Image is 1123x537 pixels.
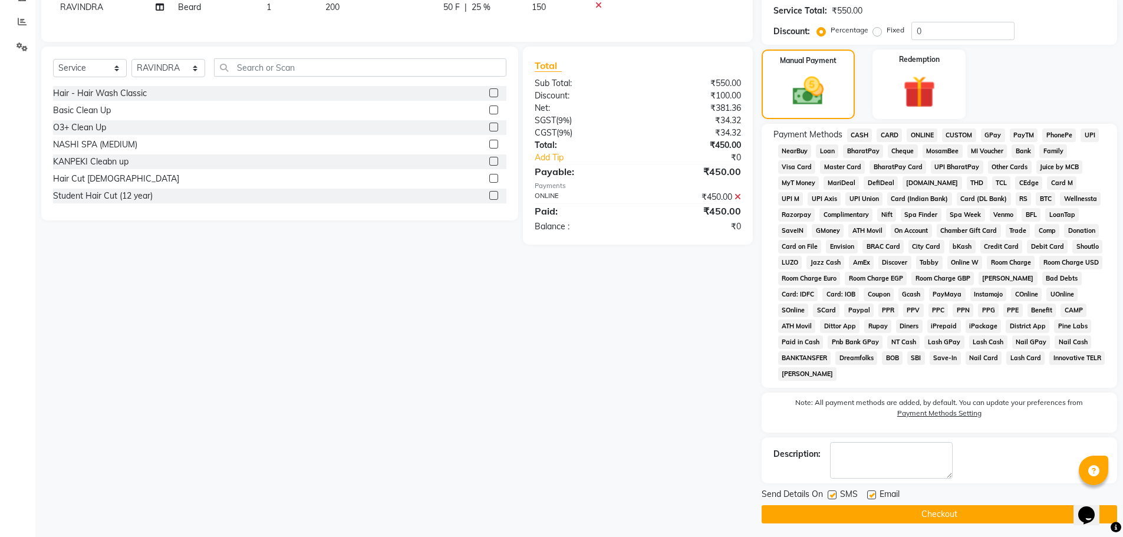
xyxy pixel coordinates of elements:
div: Payable: [526,164,638,179]
span: Room Charge Euro [778,272,841,285]
span: Card: IDFC [778,288,818,301]
span: UPI [1081,129,1099,142]
span: Venmo [990,208,1017,222]
div: Service Total: [773,5,827,17]
span: Save-In [930,351,961,365]
span: City Card [908,240,944,253]
span: BharatPay Card [870,160,926,174]
span: CEdge [1015,176,1042,190]
span: Innovative TELR [1049,351,1105,365]
span: SaveIN [778,224,808,238]
span: Razorpay [778,208,815,222]
span: Card M [1047,176,1076,190]
span: PPV [903,304,924,317]
span: Comp [1035,224,1059,238]
span: Visa Card [778,160,816,174]
div: Net: [526,102,638,114]
span: Tabby [916,256,943,269]
span: On Account [891,224,932,238]
span: Nail Cash [1055,335,1091,349]
div: Discount: [526,90,638,102]
span: PayTM [1010,129,1038,142]
label: Redemption [899,54,940,65]
span: Nail Card [966,351,1002,365]
span: BharatPay [843,144,883,158]
span: Other Cards [988,160,1032,174]
span: 150 [532,2,546,12]
span: PPE [1003,304,1023,317]
span: UOnline [1046,288,1078,301]
span: PhonePe [1042,129,1076,142]
span: LUZO [778,256,802,269]
span: MariDeal [824,176,859,190]
div: ₹0 [638,220,750,233]
span: Card (DL Bank) [957,192,1011,206]
span: UPI M [778,192,803,206]
span: Online W [947,256,983,269]
div: Student Hair Cut (12 year) [53,190,153,202]
span: Loan [816,144,838,158]
span: 9% [558,116,569,125]
span: UPI Axis [808,192,841,206]
span: Rupay [864,319,891,333]
a: Add Tip [526,151,656,164]
div: ( ) [526,114,638,127]
span: CARD [877,129,902,142]
div: ₹450.00 [638,139,750,151]
span: iPrepaid [927,319,961,333]
span: Paypal [844,304,874,317]
span: CUSTOM [942,129,976,142]
div: ₹381.36 [638,102,750,114]
span: Diners [896,319,923,333]
span: Dittor App [820,319,859,333]
span: ATH Movil [848,224,886,238]
span: BANKTANSFER [778,351,831,365]
span: SCard [813,304,839,317]
span: SOnline [778,304,809,317]
span: iPackage [966,319,1002,333]
span: UPI Union [845,192,882,206]
span: Trade [1006,224,1030,238]
span: THD [967,176,987,190]
img: _cash.svg [783,73,834,109]
div: Hair - Hair Wash Classic [53,87,147,100]
span: Complimentary [819,208,872,222]
span: PPG [978,304,999,317]
span: District App [1006,319,1049,333]
span: Discover [878,256,911,269]
span: ATH Movil [778,319,816,333]
span: BOB [882,351,903,365]
div: Payments [535,181,740,191]
div: ( ) [526,127,638,139]
span: ONLINE [907,129,937,142]
span: DefiDeal [864,176,898,190]
input: Search or Scan [214,58,506,77]
span: Family [1039,144,1067,158]
span: MI Voucher [967,144,1007,158]
label: Fixed [887,25,904,35]
span: LoanTap [1045,208,1079,222]
span: Room Charge [987,256,1035,269]
label: Note: All payment methods are added, by default. You can update your preferences from [773,397,1105,423]
span: Credit Card [980,240,1023,253]
div: Paid: [526,204,638,218]
span: Benefit [1028,304,1056,317]
span: SMS [840,488,858,503]
div: O3+ Clean Up [53,121,106,134]
span: bKash [949,240,976,253]
span: [PERSON_NAME] [979,272,1038,285]
span: Gcash [898,288,924,301]
div: ₹450.00 [638,204,750,218]
span: Room Charge USD [1039,256,1102,269]
span: Card: IOB [822,288,859,301]
span: Spa Finder [901,208,941,222]
span: Lash GPay [924,335,964,349]
span: TCL [992,176,1011,190]
div: ₹550.00 [638,77,750,90]
span: | [465,1,467,14]
div: ₹550.00 [832,5,862,17]
span: Instamojo [970,288,1007,301]
div: ₹34.32 [638,127,750,139]
label: Manual Payment [780,55,837,66]
span: Dreamfolks [835,351,877,365]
